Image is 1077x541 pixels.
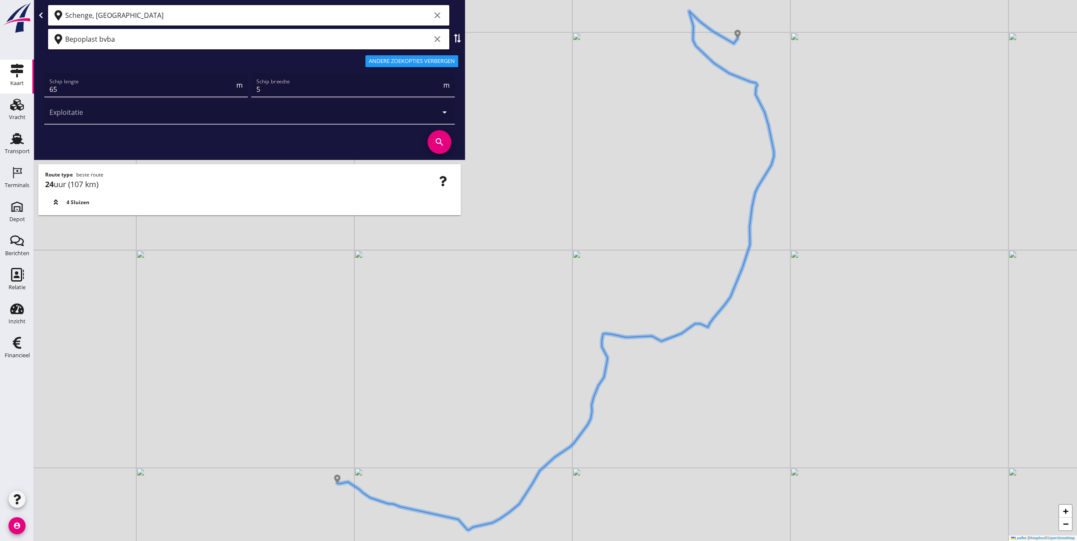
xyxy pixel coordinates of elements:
span: − [1063,518,1068,529]
input: Bestemming [65,32,431,46]
input: Schip breedte [256,83,442,96]
span: + [1063,506,1068,516]
div: Andere zoekopties verbergen [369,57,455,65]
div: Transport [5,148,30,154]
div: Terminals [5,182,29,188]
div: m [235,80,243,90]
img: logo-small.a267ee39.svg [2,2,32,34]
i: arrow_drop_down [439,107,450,117]
a: Leaflet [1011,536,1026,540]
input: Schip lengte [49,83,235,96]
div: Depot [9,216,25,222]
img: Marker [733,30,742,38]
img: Marker [333,475,342,483]
i: account_circle [9,517,26,534]
i: search [428,130,451,154]
div: Inzicht [9,319,26,324]
i: clear [432,34,442,44]
strong: Route type [45,171,73,178]
div: © © [1009,535,1077,541]
span: | [1028,536,1028,540]
div: Berichten [5,251,29,256]
div: Vracht [9,114,26,120]
input: Vertrekpunt [65,9,431,22]
div: uur (107 km) [45,179,454,190]
button: Andere zoekopties verbergen [365,55,458,67]
div: m [442,80,450,90]
span: beste route [76,171,103,178]
a: Zoom out [1059,518,1072,530]
div: Relatie [9,285,26,290]
span: 4 Sluizen [66,199,89,206]
a: OpenStreetMap [1048,536,1075,540]
strong: 24 [45,179,54,189]
a: Zoom in [1059,505,1072,518]
i: clear [432,10,442,20]
div: Financieel [5,353,30,358]
a: Mapbox [1031,536,1045,540]
div: Kaart [10,80,24,86]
